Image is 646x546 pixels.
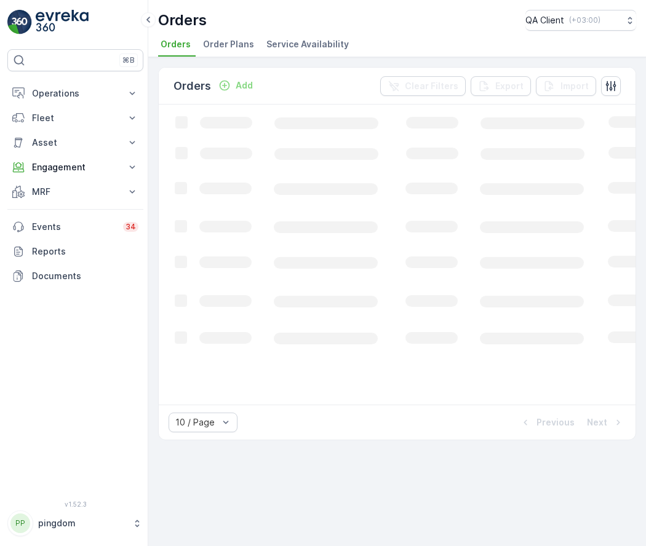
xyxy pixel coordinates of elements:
[536,416,575,429] p: Previous
[525,14,564,26] p: QA Client
[7,180,143,204] button: MRF
[7,264,143,288] a: Documents
[32,87,119,100] p: Operations
[122,55,135,65] p: ⌘B
[32,245,138,258] p: Reports
[161,38,191,50] span: Orders
[587,416,607,429] p: Next
[203,38,254,50] span: Order Plans
[560,80,589,92] p: Import
[525,10,636,31] button: QA Client(+03:00)
[536,76,596,96] button: Import
[10,513,30,533] div: PP
[495,80,524,92] p: Export
[518,415,576,430] button: Previous
[266,38,349,50] span: Service Availability
[7,106,143,130] button: Fleet
[7,130,143,155] button: Asset
[569,15,600,25] p: ( +03:00 )
[158,10,207,30] p: Orders
[380,76,466,96] button: Clear Filters
[32,136,119,149] p: Asset
[32,221,116,233] p: Events
[36,10,89,34] img: logo_light-DOdMpM7g.png
[7,155,143,180] button: Engagement
[32,161,119,173] p: Engagement
[7,510,143,536] button: PPpingdom
[7,215,143,239] a: Events34
[32,270,138,282] p: Documents
[236,79,253,92] p: Add
[471,76,531,96] button: Export
[7,81,143,106] button: Operations
[7,501,143,508] span: v 1.52.3
[213,78,258,93] button: Add
[7,10,32,34] img: logo
[173,77,211,95] p: Orders
[126,222,136,232] p: 34
[32,186,119,198] p: MRF
[32,112,119,124] p: Fleet
[7,239,143,264] a: Reports
[405,80,458,92] p: Clear Filters
[586,415,626,430] button: Next
[38,517,126,529] p: pingdom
